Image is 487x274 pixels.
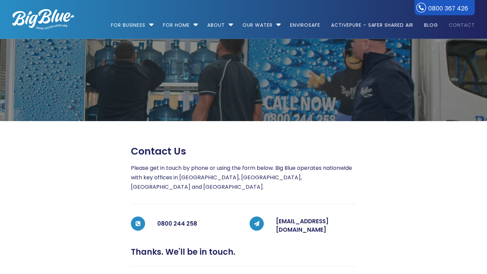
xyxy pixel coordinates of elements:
img: logo [12,9,74,29]
p: Please get in touch by phone or using the form below. Big Blue operates nationwide with key offic... [131,163,356,192]
a: [EMAIL_ADDRESS][DOMAIN_NAME] [276,217,329,234]
h3: Thanks. We'll be in touch. [131,247,356,257]
span: Contact us [131,145,186,157]
h5: 0800 244 258 [157,217,237,231]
